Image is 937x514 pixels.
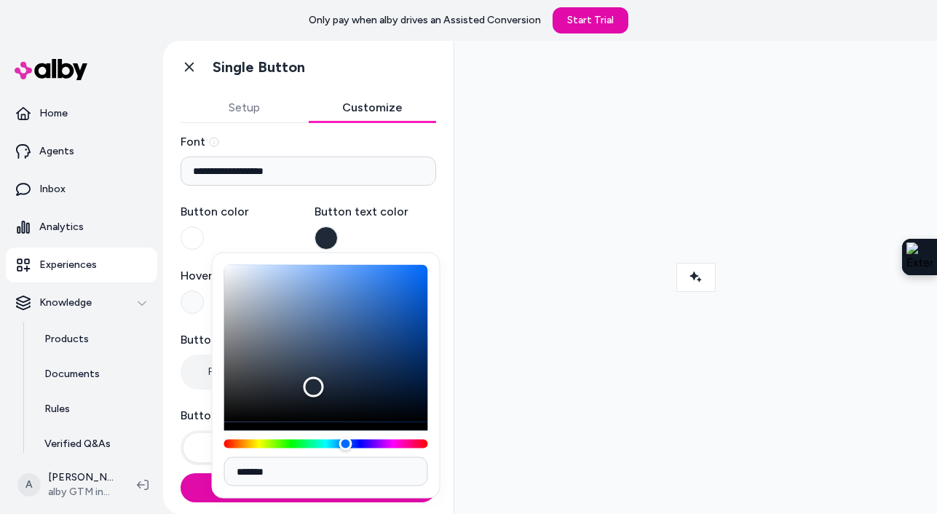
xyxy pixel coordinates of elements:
[30,427,157,462] a: Verified Q&As
[906,242,933,272] img: Extension Icon
[224,440,428,448] div: Hue
[17,473,41,497] span: A
[44,367,100,381] p: Documents
[44,332,89,347] p: Products
[6,96,157,131] a: Home
[181,473,436,502] button: Save Changes
[39,106,68,121] p: Home
[183,357,244,387] button: Pill
[6,210,157,245] a: Analytics
[30,392,157,427] a: Rules
[6,285,157,320] button: Knowledge
[183,433,307,462] button: Hug Contents
[48,485,114,499] span: alby GTM internal
[315,226,338,250] button: Button text color
[181,93,309,122] button: Setup
[181,331,436,349] label: Button shape
[6,248,157,282] a: Experiences
[30,322,157,357] a: Products
[553,7,628,33] a: Start Trial
[44,402,70,416] p: Rules
[309,13,541,28] p: Only pay when alby drives an Assisted Conversion
[181,226,204,250] button: Button color
[315,203,437,221] label: Button text color
[213,58,305,76] h1: Single Button
[44,437,111,451] p: Verified Q&As
[6,172,157,207] a: Inbox
[39,144,74,159] p: Agents
[181,267,303,285] label: Hover Color
[9,462,125,508] button: A[PERSON_NAME]alby GTM internal
[181,203,303,221] label: Button color
[15,59,87,80] img: alby Logo
[39,258,97,272] p: Experiences
[181,290,204,314] button: Hover Color
[48,470,114,485] p: [PERSON_NAME]
[39,296,92,310] p: Knowledge
[181,133,436,151] label: Font
[181,407,436,424] label: Button width
[224,265,428,422] div: Color
[39,220,84,234] p: Analytics
[6,134,157,169] a: Agents
[309,93,437,122] button: Customize
[39,182,66,197] p: Inbox
[30,357,157,392] a: Documents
